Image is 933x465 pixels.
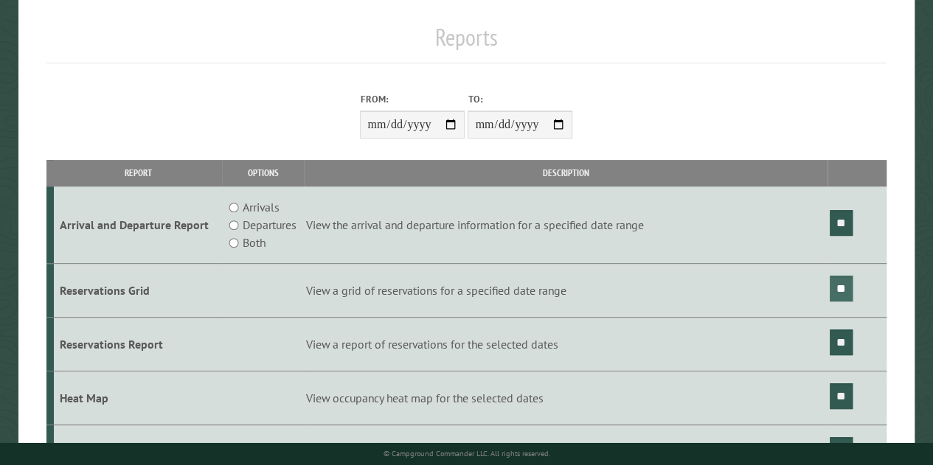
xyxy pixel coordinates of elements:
[304,264,828,318] td: View a grid of reservations for a specified date range
[46,23,887,63] h1: Reports
[243,234,266,251] label: Both
[468,92,572,106] label: To:
[383,449,549,458] small: © Campground Commander LLC. All rights reserved.
[243,198,280,216] label: Arrivals
[360,92,465,106] label: From:
[304,160,828,186] th: Description
[222,160,304,186] th: Options
[304,371,828,424] td: View occupancy heat map for the selected dates
[304,317,828,371] td: View a report of reservations for the selected dates
[54,317,222,371] td: Reservations Report
[54,264,222,318] td: Reservations Grid
[54,371,222,424] td: Heat Map
[54,186,222,264] td: Arrival and Departure Report
[54,160,222,186] th: Report
[243,216,296,234] label: Departures
[304,186,828,264] td: View the arrival and departure information for a specified date range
